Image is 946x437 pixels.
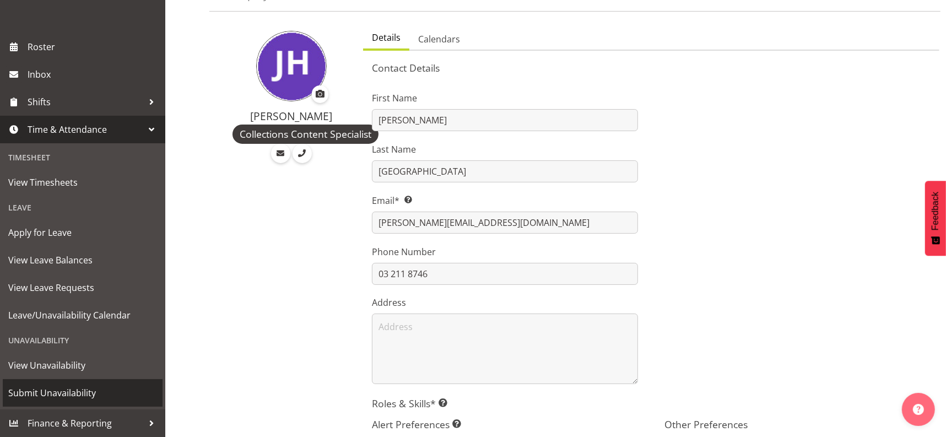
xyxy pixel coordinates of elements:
label: Last Name [372,143,638,156]
a: Email Employee [271,144,290,163]
input: First Name [372,109,638,131]
label: Phone Number [372,245,638,258]
input: Phone Number [372,263,638,285]
span: Inbox [28,66,160,83]
span: Finance & Reporting [28,415,143,431]
span: View Unavailability [8,357,157,374]
input: Last Name [372,160,638,182]
a: Submit Unavailability [3,379,163,407]
span: Roster [28,39,160,55]
a: Apply for Leave [3,219,163,246]
label: Address [372,296,638,309]
span: View Leave Requests [8,279,157,296]
span: Feedback [931,192,940,230]
h5: Contact Details [372,62,931,74]
h5: Other Preferences [664,418,931,430]
h5: Roles & Skills* [372,397,931,409]
div: Unavailability [3,329,163,352]
h5: Alert Preferences [372,418,638,430]
a: Leave/Unavailability Calendar [3,301,163,329]
span: Collections Content Specialist [240,127,371,141]
span: Leave/Unavailability Calendar [8,307,157,323]
div: Timesheet [3,146,163,169]
a: View Leave Balances [3,246,163,274]
span: Calendars [418,33,460,46]
span: View Timesheets [8,174,157,191]
span: View Leave Balances [8,252,157,268]
img: help-xxl-2.png [913,404,924,415]
span: Shifts [28,94,143,110]
a: Call Employee [293,144,312,163]
div: Leave [3,196,163,219]
a: View Unavailability [3,352,163,379]
label: Email* [372,194,638,207]
a: View Leave Requests [3,274,163,301]
img: jill-harpur11666.jpg [256,31,327,101]
a: View Timesheets [3,169,163,196]
input: Email Address [372,212,638,234]
h4: [PERSON_NAME] [233,110,350,122]
span: Apply for Leave [8,224,157,241]
span: Details [372,31,401,44]
label: First Name [372,91,638,105]
button: Feedback - Show survey [925,181,946,256]
span: Submit Unavailability [8,385,157,401]
span: Time & Attendance [28,121,143,138]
